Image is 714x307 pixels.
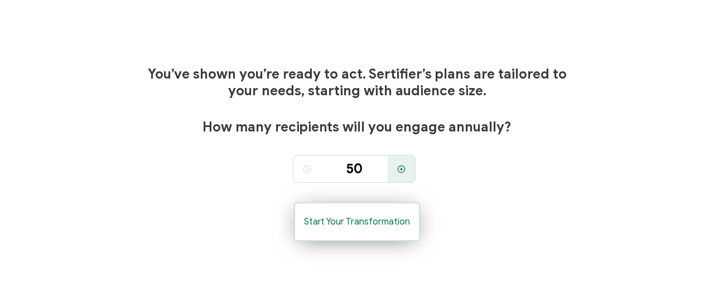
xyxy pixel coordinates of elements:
[294,202,420,241] button: Start Your Transformation
[658,254,714,307] iframe: Chat Widget
[202,119,512,135] span: How many recipients will you engage annually?
[143,66,571,99] h1: You’ve shown you’re ready to act. Sertifier’s plans are tailored to your needs, starting with aud...
[304,217,410,226] span: Start Your Transformation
